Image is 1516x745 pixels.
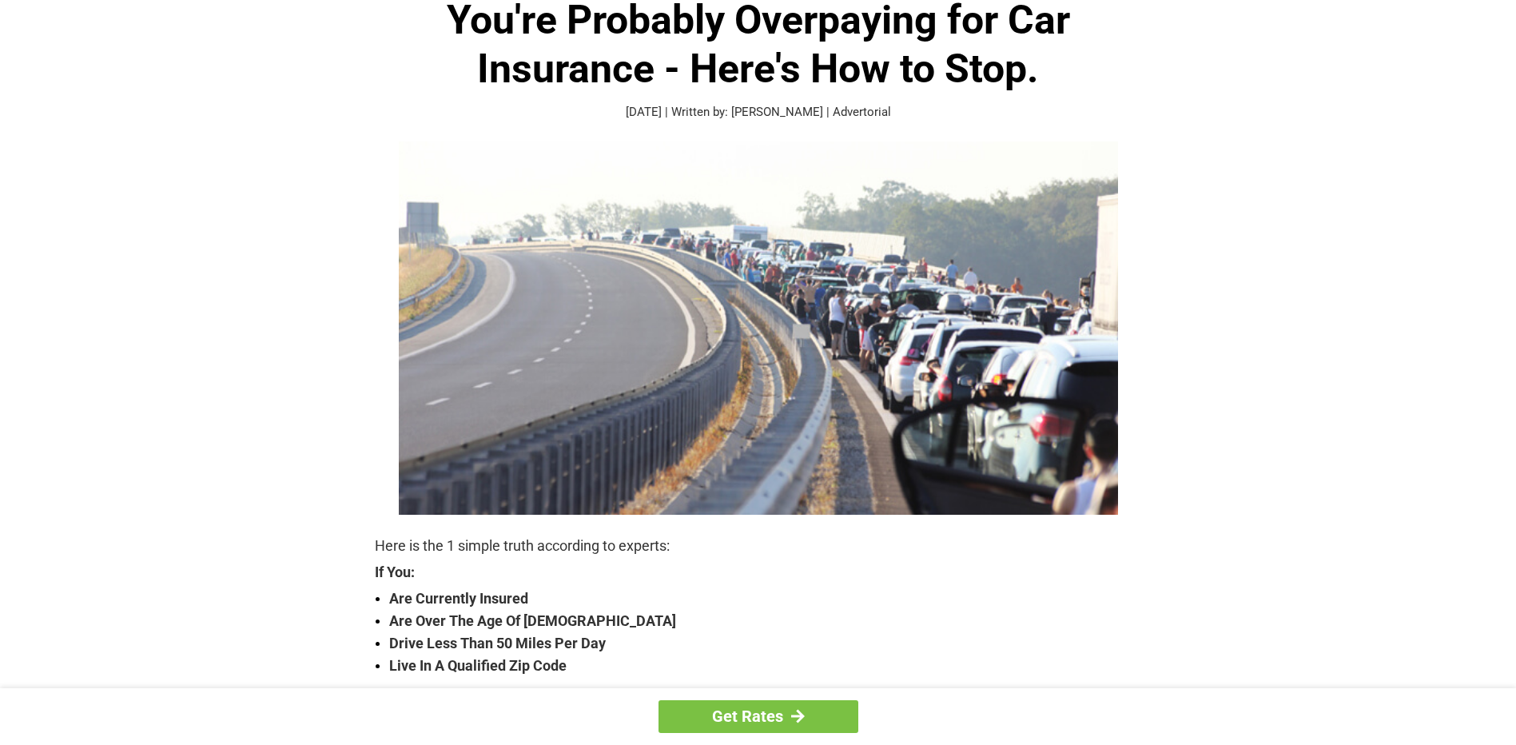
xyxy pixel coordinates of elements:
strong: Are Over The Age Of [DEMOGRAPHIC_DATA] [389,610,1142,632]
strong: Drive Less Than 50 Miles Per Day [389,632,1142,655]
p: [DATE] | Written by: [PERSON_NAME] | Advertorial [375,103,1142,122]
strong: Are Currently Insured [389,588,1142,610]
strong: Live In A Qualified Zip Code [389,655,1142,677]
p: Here is the 1 simple truth according to experts: [375,535,1142,557]
a: Get Rates [659,700,858,733]
strong: If You: [375,565,1142,580]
